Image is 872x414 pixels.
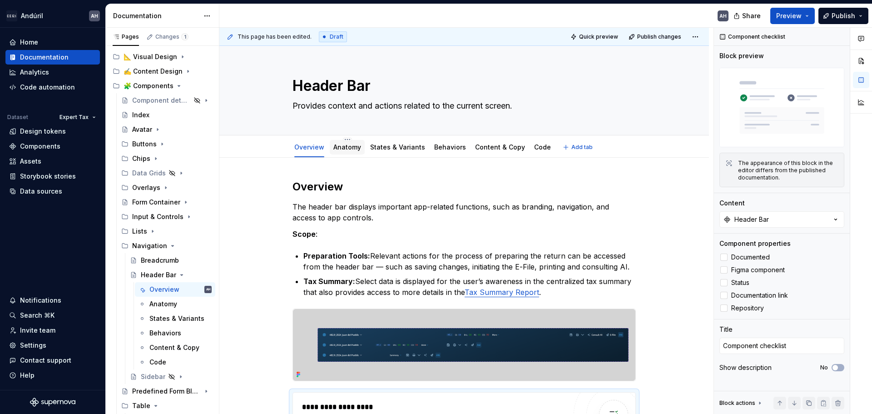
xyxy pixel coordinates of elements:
[5,50,100,65] a: Documentation
[118,93,215,108] a: Component detail template
[124,81,173,90] div: 🧩 Components
[132,96,191,105] div: Component detail template
[5,184,100,199] a: Data sources
[118,180,215,195] div: Overlays
[135,282,215,297] a: OverviewAH
[149,343,199,352] div: Content & Copy
[818,8,868,24] button: Publish
[719,399,755,407] div: Block actions
[2,6,104,25] button: AndúrilAH
[530,137,555,156] div: Code
[155,33,188,40] div: Changes
[113,33,139,40] div: Pages
[20,311,54,320] div: Search ⌘K
[731,292,788,299] span: Documentation link
[124,67,183,76] div: ✍️ Content Design
[135,326,215,340] a: Behaviors
[333,143,361,151] a: Anatomy
[118,108,215,122] a: Index
[135,340,215,355] a: Content & Copy
[20,341,46,350] div: Settings
[729,8,767,24] button: Share
[132,125,152,134] div: Avatar
[118,195,215,209] a: Form Container
[141,270,176,279] div: Header Bar
[132,227,147,236] div: Lists
[534,143,551,151] a: Code
[20,326,55,335] div: Invite team
[742,11,761,20] span: Share
[5,65,100,80] a: Analytics
[5,293,100,308] button: Notifications
[118,122,215,137] a: Avatar
[181,33,188,40] span: 1
[118,209,215,224] div: Input & Controls
[141,256,179,265] div: Breadcrumb
[292,229,316,239] strong: Scope
[820,364,828,371] label: No
[20,172,76,181] div: Storybook stories
[30,398,75,407] svg: Supernova Logo
[292,180,636,194] h2: Overview
[719,397,763,409] div: Block actions
[132,154,150,163] div: Chips
[292,229,636,239] p: :
[475,143,525,151] a: Content & Copy
[118,384,215,399] a: Predefined Form Blocks
[20,83,75,92] div: Code automation
[20,142,60,151] div: Components
[132,110,149,120] div: Index
[832,11,855,20] span: Publish
[132,198,180,207] div: Form Container
[55,111,100,124] button: Expert Tax
[238,33,312,40] span: This page has been edited.
[132,401,150,410] div: Table
[719,338,844,354] textarea: Component checklist
[6,10,17,21] img: 572984b3-56a8-419d-98bc-7b186c70b928.png
[7,114,28,121] div: Dataset
[20,68,49,77] div: Analytics
[91,12,98,20] div: AH
[5,308,100,323] button: Search ⌘K
[20,157,41,166] div: Assets
[20,371,35,380] div: Help
[118,239,215,253] div: Navigation
[132,183,160,192] div: Overlays
[731,304,764,312] span: Repository
[560,141,597,154] button: Add tab
[109,64,215,79] div: ✍️ Content Design
[731,266,785,274] span: Figma component
[719,325,733,334] div: Title
[291,75,634,97] textarea: Header Bar
[5,338,100,353] a: Settings
[5,368,100,383] button: Help
[141,372,165,381] div: Sidebar
[21,11,43,20] div: Andúril
[637,33,681,40] span: Publish changes
[568,30,622,43] button: Quick preview
[109,79,215,93] div: 🧩 Components
[571,144,593,151] span: Add tab
[303,251,370,260] strong: Preparation Tools:
[118,224,215,239] div: Lists
[206,285,210,294] div: AH
[149,314,204,323] div: States & Variants
[579,33,618,40] span: Quick preview
[118,137,215,151] div: Buttons
[303,276,636,298] p: Select data is displayed for the user’s awareness in the centralized tax summary that also provid...
[113,11,199,20] div: Documentation
[731,279,749,286] span: Status
[303,277,355,286] strong: Tax Summary:
[330,33,343,40] span: Draft
[292,201,636,223] p: The header bar displays important app-related functions, such as branding, navigation, and access...
[132,241,167,250] div: Navigation
[293,309,635,381] img: 552d094d-9c09-4de8-b837-f6b1474cafd4.png
[5,154,100,169] a: Assets
[149,285,179,294] div: Overview
[719,199,745,208] div: Content
[734,215,769,224] div: Header Bar
[126,369,215,384] a: Sidebar
[465,288,539,297] a: Tax Summary Report
[118,151,215,166] div: Chips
